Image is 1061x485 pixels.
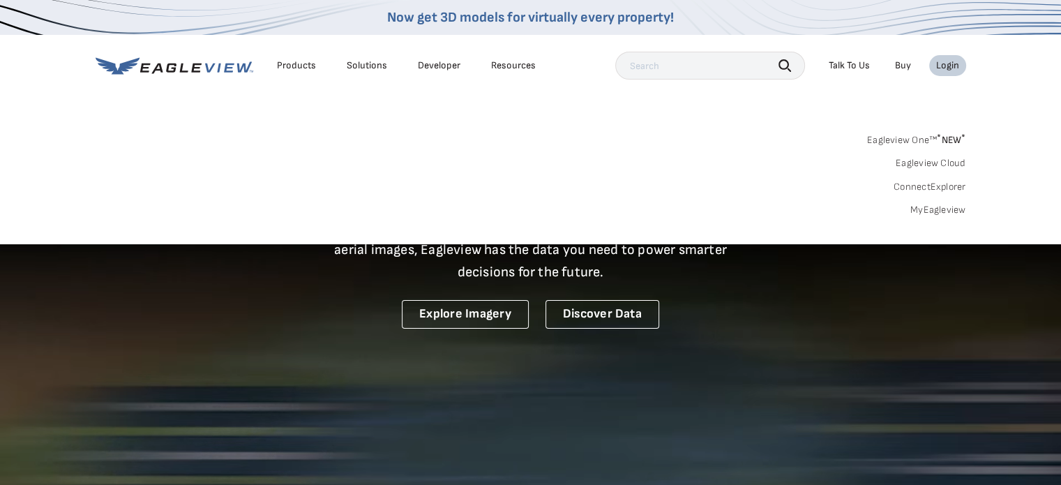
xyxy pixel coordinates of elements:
a: Now get 3D models for virtually every property! [387,9,674,26]
a: Eagleview Cloud [896,157,966,170]
a: Discover Data [545,300,659,329]
a: Buy [895,59,911,72]
a: Eagleview One™*NEW* [867,130,966,146]
div: Resources [491,59,536,72]
a: Explore Imagery [402,300,529,329]
p: A new era starts here. Built on more than 3.5 billion high-resolution aerial images, Eagleview ha... [317,216,744,283]
div: Products [277,59,316,72]
div: Login [936,59,959,72]
input: Search [615,52,805,80]
div: Solutions [347,59,387,72]
span: NEW [937,134,965,146]
div: Talk To Us [829,59,870,72]
a: MyEagleview [910,204,966,216]
a: Developer [418,59,460,72]
a: ConnectExplorer [894,181,966,193]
